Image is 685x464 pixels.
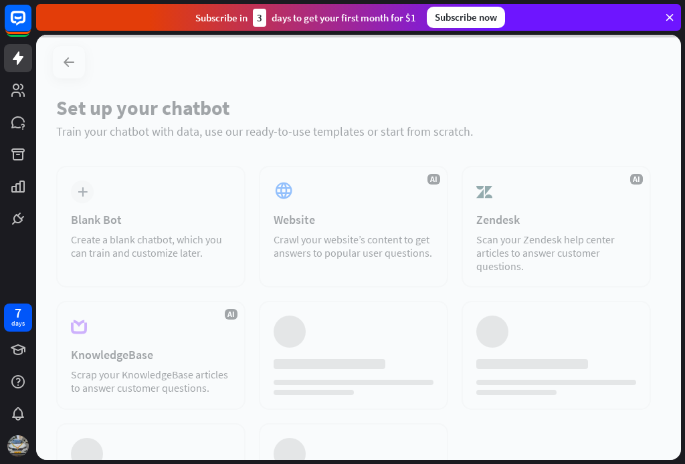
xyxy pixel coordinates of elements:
div: Subscribe in days to get your first month for $1 [195,9,416,27]
div: 7 [15,307,21,319]
a: 7 days [4,304,32,332]
div: days [11,319,25,328]
div: Subscribe now [427,7,505,28]
div: 3 [253,9,266,27]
